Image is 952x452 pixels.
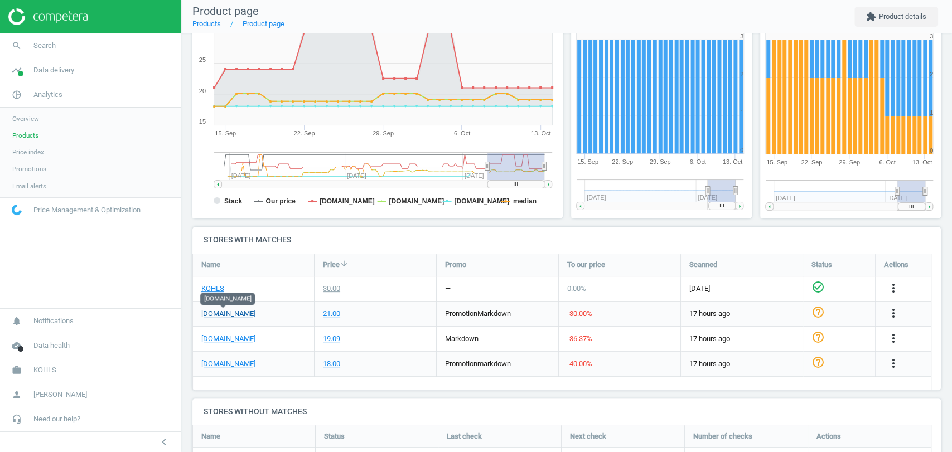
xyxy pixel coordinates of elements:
[477,359,511,368] span: markdown
[447,431,482,441] span: Last check
[740,147,743,154] text: 0
[740,33,743,40] text: 3
[12,164,46,173] span: Promotions
[445,309,477,318] span: promotion
[839,159,860,166] tspan: 29. Sep
[201,334,255,344] a: [DOMAIN_NAME]
[887,281,900,296] button: more_vert
[12,131,38,140] span: Products
[887,357,900,371] button: more_vert
[801,159,822,166] tspan: 22. Sep
[930,109,933,116] text: 1
[199,88,206,94] text: 20
[200,293,255,305] div: [DOMAIN_NAME]
[294,130,315,137] tspan: 22. Sep
[930,71,933,77] text: 2
[33,205,141,215] span: Price Management & Optimization
[454,197,509,205] tspan: [DOMAIN_NAME]
[340,259,349,268] i: arrow_downward
[693,431,752,441] span: Number of checks
[389,197,444,205] tspan: [DOMAIN_NAME]
[323,334,340,344] div: 19.09
[320,197,375,205] tspan: [DOMAIN_NAME]
[224,197,242,205] tspan: Stack
[6,409,27,430] i: headset_mic
[323,359,340,369] div: 18.00
[567,309,592,318] span: -30.00 %
[567,359,592,368] span: -40.00 %
[6,35,27,56] i: search
[690,159,706,166] tspan: 6. Oct
[689,260,717,270] span: Scanned
[6,310,27,332] i: notifications
[454,130,470,137] tspan: 6. Oct
[192,227,941,253] h4: Stores with matches
[477,309,511,318] span: markdown
[531,130,550,137] tspan: 13. Oct
[930,147,933,154] text: 0
[33,316,74,326] span: Notifications
[33,414,80,424] span: Need our help?
[192,4,259,18] span: Product page
[12,148,44,157] span: Price index
[740,71,743,77] text: 2
[811,331,825,344] i: help_outline
[887,357,900,370] i: more_vert
[912,159,931,166] tspan: 13. Oct
[33,65,74,75] span: Data delivery
[811,305,825,319] i: help_outline
[689,334,794,344] span: 17 hours ago
[811,280,825,294] i: check_circle_outline
[879,159,895,166] tspan: 6. Oct
[811,356,825,369] i: help_outline
[243,20,284,28] a: Product page
[323,284,340,294] div: 30.00
[150,435,178,449] button: chevron_left
[33,341,70,351] span: Data health
[740,109,743,116] text: 1
[201,260,220,270] span: Name
[887,281,900,295] i: more_vert
[192,20,221,28] a: Products
[12,114,39,123] span: Overview
[157,435,171,449] i: chevron_left
[192,398,941,425] h4: Stores without matches
[887,332,900,345] i: more_vert
[33,365,56,375] span: KOHLS
[567,334,592,343] span: -36.37 %
[689,284,794,294] span: [DATE]
[201,309,255,319] a: [DOMAIN_NAME]
[201,359,255,369] a: [DOMAIN_NAME]
[6,359,27,381] i: work
[323,309,340,319] div: 21.00
[884,260,908,270] span: Actions
[201,284,224,294] a: KOHLS
[33,390,87,400] span: [PERSON_NAME]
[33,41,56,51] span: Search
[445,284,451,294] div: —
[373,130,394,137] tspan: 29. Sep
[12,182,46,191] span: Email alerts
[513,197,537,205] tspan: median
[811,260,832,270] span: Status
[854,7,938,27] button: extensionProduct details
[6,84,27,105] i: pie_chart_outlined
[577,159,598,166] tspan: 15. Sep
[445,359,477,368] span: promotion
[887,307,900,321] button: more_vert
[445,334,479,343] span: markdown
[567,260,605,270] span: To our price
[324,431,345,441] span: Status
[887,307,900,320] i: more_vert
[265,197,296,205] tspan: Our price
[33,90,62,100] span: Analytics
[323,260,340,270] span: Price
[445,260,466,270] span: Promo
[6,60,27,81] i: timeline
[766,159,787,166] tspan: 15. Sep
[570,431,606,441] span: Next check
[12,205,22,215] img: wGWNvw8QSZomAAAAABJRU5ErkJggg==
[689,359,794,369] span: 17 hours ago
[612,159,633,166] tspan: 22. Sep
[6,335,27,356] i: cloud_done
